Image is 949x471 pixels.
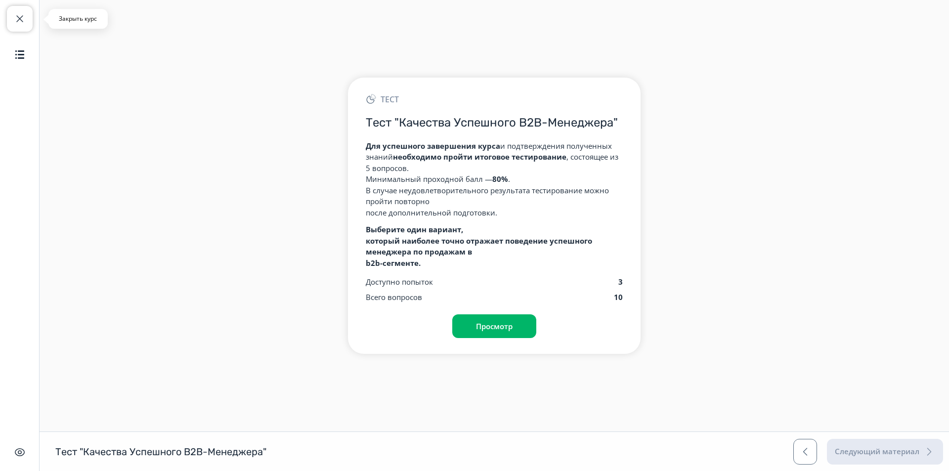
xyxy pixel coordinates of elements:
[366,140,623,218] p: и подтверждения полученных знаний , состоящее из 5 вопросов. Минимальный проходной балл — . В слу...
[55,445,266,458] h1: Тест "Качества Успешного B2B-Менеджера"
[618,277,623,287] b: 3
[366,292,422,303] p: Всего вопросов
[54,15,102,23] p: Закрыть курс
[452,314,536,338] button: Просмотр
[14,446,26,458] img: Скрыть интерфейс
[366,224,592,268] b: Выберите один вариант, который наиболее точно отражает поведение успешного менеджера по продажам ...
[14,48,26,60] img: Содержание
[366,141,500,151] b: Для успешного завершения курса
[614,292,623,302] b: 10
[366,276,433,288] p: Доступно попыток
[393,152,566,162] b: необходимо пройти итоговое тестирование
[366,93,623,105] div: Тест
[492,174,508,184] b: 80%
[7,6,33,32] button: Закрыть курс
[366,115,623,130] h3: Тест "Качества Успешного B2B-Менеджера"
